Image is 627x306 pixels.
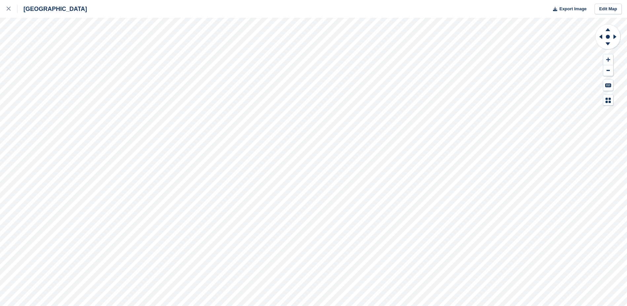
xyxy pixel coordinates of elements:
a: Edit Map [595,4,622,15]
span: Export Image [559,6,586,12]
button: Export Image [549,4,587,15]
div: [GEOGRAPHIC_DATA] [18,5,87,13]
button: Map Legend [603,95,613,106]
button: Keyboard Shortcuts [603,80,613,91]
button: Zoom In [603,54,613,65]
button: Zoom Out [603,65,613,76]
